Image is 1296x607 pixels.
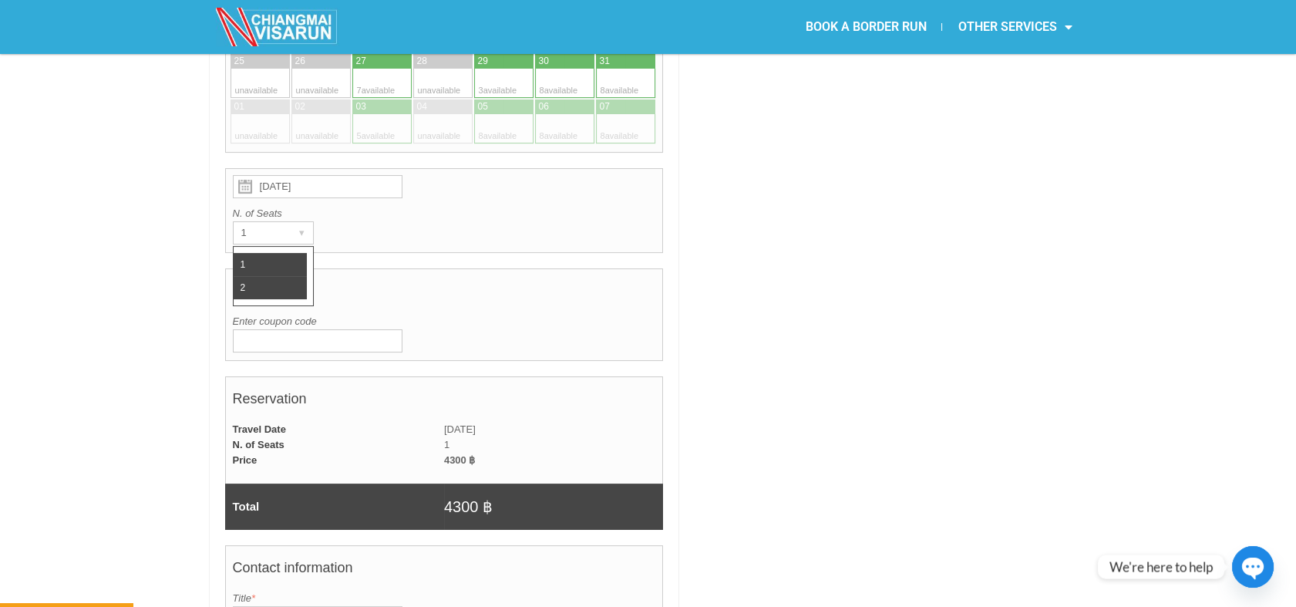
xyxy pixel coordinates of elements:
[234,55,244,68] div: 25
[648,9,1087,45] nav: Menu
[295,55,305,68] div: 26
[444,484,663,530] td: 4300 ฿
[233,314,656,329] label: Enter coupon code
[233,591,656,606] label: Title
[291,222,313,244] div: ▾
[295,100,305,113] div: 02
[417,55,427,68] div: 28
[539,55,549,68] div: 30
[539,100,549,113] div: 06
[478,100,488,113] div: 05
[225,437,444,453] td: N. of Seats
[789,9,941,45] a: BOOK A BORDER RUN
[417,100,427,113] div: 04
[234,253,307,276] li: 1
[600,100,610,113] div: 07
[233,552,656,591] h4: Contact information
[234,222,284,244] div: 1
[444,422,663,437] td: [DATE]
[600,55,610,68] div: 31
[356,55,366,68] div: 27
[233,206,656,221] label: N. of Seats
[942,9,1087,45] a: OTHER SERVICES
[234,276,307,299] li: 2
[444,437,663,453] td: 1
[225,453,444,468] td: Price
[444,453,663,468] td: 4300 ฿
[478,55,488,68] div: 29
[356,100,366,113] div: 03
[234,100,244,113] div: 01
[233,383,656,422] h4: Reservation
[225,422,444,437] td: Travel Date
[225,484,444,530] td: Total
[233,275,656,314] h4: Promo Code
